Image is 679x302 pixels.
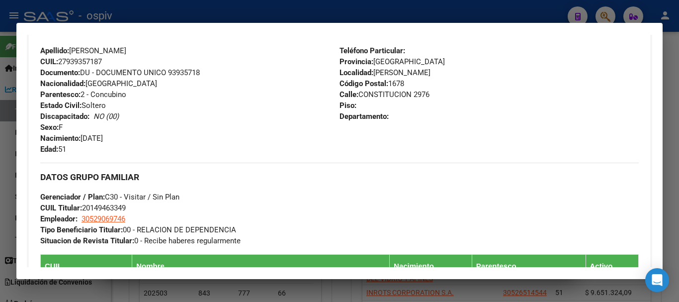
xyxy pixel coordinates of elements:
span: [DATE] [40,134,103,143]
strong: CUIL: [40,57,58,66]
span: 20149463349 [40,203,126,212]
strong: Teléfono Particular: [339,46,405,55]
th: CUIL [41,254,132,278]
strong: Empleador: [40,214,78,223]
span: [GEOGRAPHIC_DATA] [339,57,445,66]
div: Open Intercom Messenger [645,268,669,292]
strong: Situacion de Revista Titular: [40,236,134,245]
h3: DATOS GRUPO FAMILIAR [40,172,639,183]
span: [GEOGRAPHIC_DATA] [40,79,157,88]
span: [PERSON_NAME] [40,46,126,55]
strong: Nacionalidad: [40,79,85,88]
th: Activo [586,254,638,278]
strong: Provincia: [339,57,373,66]
strong: Tipo Beneficiario Titular: [40,225,123,234]
span: CONSTITUCION 2976 [339,90,429,99]
span: 27939357187 [40,57,102,66]
strong: Calle: [339,90,358,99]
strong: Código Postal: [339,79,388,88]
span: DU - DOCUMENTO UNICO 93935718 [40,68,200,77]
span: 51 [40,145,66,154]
strong: Parentesco: [40,90,81,99]
strong: Gerenciador / Plan: [40,193,105,201]
span: 30529069746 [82,214,125,223]
span: 00 - RELACION DE DEPENDENCIA [40,225,236,234]
strong: Departamento: [339,112,389,121]
strong: CUIL Titular: [40,203,82,212]
strong: Edad: [40,145,58,154]
strong: Piso: [339,101,356,110]
strong: Documento: [40,68,80,77]
span: [PERSON_NAME] [339,68,430,77]
span: Soltero [40,101,106,110]
span: 2 - Concubino [40,90,126,99]
span: 0 - Recibe haberes regularmente [40,236,241,245]
i: NO (00) [93,112,119,121]
th: Nacimiento [390,254,472,278]
strong: Localidad: [339,68,373,77]
strong: Estado Civil: [40,101,82,110]
strong: Apellido: [40,46,69,55]
th: Parentesco [472,254,586,278]
strong: Nacimiento: [40,134,81,143]
strong: Sexo: [40,123,59,132]
span: C30 - Visitar / Sin Plan [40,193,179,201]
strong: Discapacitado: [40,112,89,121]
span: 1678 [339,79,404,88]
th: Nombre [132,254,390,278]
span: F [40,123,63,132]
